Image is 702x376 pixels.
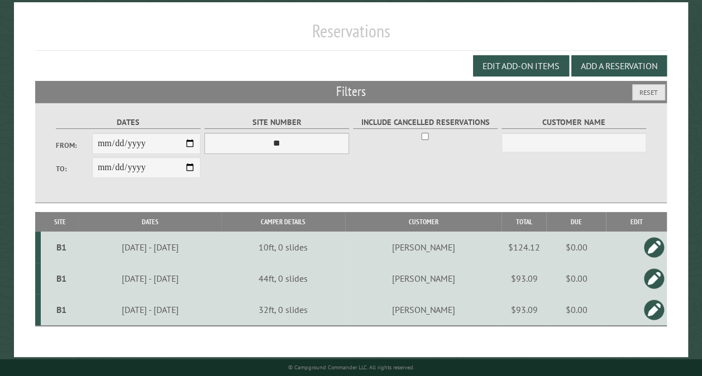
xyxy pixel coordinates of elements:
div: B1 [45,273,77,284]
td: [PERSON_NAME] [345,263,502,294]
div: B1 [45,242,77,253]
button: Edit Add-on Items [473,55,569,76]
h1: Reservations [35,20,667,51]
td: 10ft, 0 slides [221,232,345,263]
td: 44ft, 0 slides [221,263,345,294]
label: Customer Name [502,116,646,129]
label: From: [56,140,92,151]
td: $93.09 [502,294,546,326]
td: $0.00 [546,263,606,294]
div: [DATE] - [DATE] [81,273,219,284]
div: [DATE] - [DATE] [81,242,219,253]
label: Include Cancelled Reservations [353,116,498,129]
td: $124.12 [502,232,546,263]
label: To: [56,163,92,174]
th: Camper Details [221,212,345,232]
small: © Campground Commander LLC. All rights reserved. [288,364,414,371]
td: [PERSON_NAME] [345,232,502,263]
td: [PERSON_NAME] [345,294,502,326]
th: Dates [79,212,221,232]
div: B1 [45,304,77,315]
button: Reset [632,84,665,100]
th: Due [546,212,606,232]
td: $93.09 [502,263,546,294]
div: [DATE] - [DATE] [81,304,219,315]
button: Add a Reservation [571,55,667,76]
td: 32ft, 0 slides [221,294,345,326]
td: $0.00 [546,294,606,326]
th: Site [41,212,79,232]
th: Total [502,212,546,232]
td: $0.00 [546,232,606,263]
label: Dates [56,116,200,129]
th: Customer [345,212,502,232]
h2: Filters [35,81,667,102]
th: Edit [606,212,667,232]
label: Site Number [204,116,349,129]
